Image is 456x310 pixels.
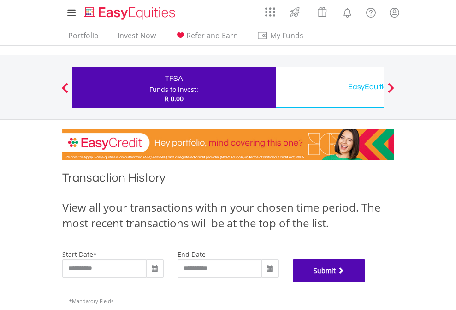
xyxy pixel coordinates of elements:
[308,2,336,19] a: Vouchers
[62,170,394,190] h1: Transaction History
[165,94,184,103] span: R 0.00
[359,2,383,21] a: FAQ's and Support
[257,30,317,42] span: My Funds
[336,2,359,21] a: Notifications
[383,2,406,23] a: My Profile
[259,2,281,17] a: AppsGrid
[62,129,394,160] img: EasyCredit Promotion Banner
[65,31,102,45] a: Portfolio
[81,2,179,21] a: Home page
[171,31,242,45] a: Refer and Earn
[56,87,74,97] button: Previous
[83,6,179,21] img: EasyEquities_Logo.png
[186,30,238,41] span: Refer and Earn
[69,298,113,304] span: Mandatory Fields
[62,250,93,259] label: start date
[77,72,270,85] div: TFSA
[265,7,275,17] img: grid-menu-icon.svg
[178,250,206,259] label: end date
[149,85,198,94] div: Funds to invest:
[287,5,302,19] img: thrive-v2.svg
[314,5,330,19] img: vouchers-v2.svg
[62,200,394,231] div: View all your transactions within your chosen time period. The most recent transactions will be a...
[114,31,160,45] a: Invest Now
[293,259,366,282] button: Submit
[382,87,400,97] button: Next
